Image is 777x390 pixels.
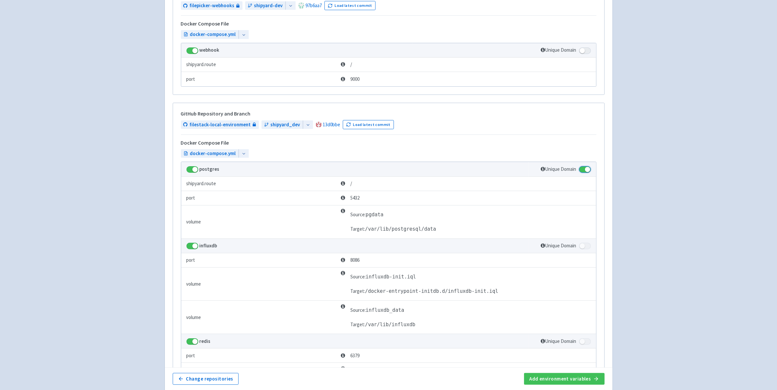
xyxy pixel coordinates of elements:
[365,288,498,294] span: /docker-entrypoint-initdb.d/influxdb-init.iql
[341,352,359,360] span: 6379
[341,61,352,68] span: /
[341,194,359,202] span: 5432
[350,317,416,332] td: Target:
[181,149,239,158] a: docker-compose.yml
[341,76,359,83] span: 9000
[181,348,339,363] td: port
[181,267,339,301] td: volume
[181,30,239,39] a: docker-compose.yml
[305,2,322,9] a: 97b6aa7
[262,120,303,129] a: shipyard_dev
[341,180,352,187] span: /
[524,373,604,385] button: Add environment variables
[366,274,416,280] span: influxdb-init.iql
[200,166,220,172] strong: postgres
[350,365,395,380] td: Source:
[324,1,376,10] button: Load latest commit
[181,111,596,117] h5: GitHub Repository and Branch
[350,284,498,298] td: Target:
[200,338,211,344] strong: redis
[541,242,576,249] span: Unique Domain
[366,212,383,218] span: pgdata
[254,2,283,9] span: shipyard-dev
[181,1,243,10] a: filepicker-webhooks
[181,191,339,205] td: port
[190,150,236,157] span: docker-compose.yml
[271,121,300,129] span: shipyard_dev
[350,303,416,317] td: Source:
[350,270,498,284] td: Source:
[181,253,339,267] td: port
[181,140,229,146] h5: Docker Compose File
[341,257,359,264] span: 8086
[366,307,404,313] span: influxdb_data
[343,120,394,129] button: Load latest commit
[181,120,259,129] a: filestack-local-environment
[181,301,339,334] td: volume
[181,72,339,86] td: port
[181,176,339,191] td: shipyard.route
[181,205,339,239] td: volume
[541,166,576,172] span: Unique Domain
[190,31,236,38] span: docker-compose.yml
[365,322,416,328] span: /var/lib/influxdb
[323,121,340,128] a: 13d0bbe
[181,58,339,72] td: shipyard.route
[350,222,436,236] td: Target:
[541,47,576,53] span: Unique Domain
[173,373,239,385] button: Change repositories
[200,47,220,53] strong: webhook
[350,207,436,222] td: Source:
[190,121,251,129] span: filestack-local-environment
[541,338,576,344] span: Unique Domain
[245,1,285,10] a: shipyard-dev
[190,2,235,9] span: filepicker-webhooks
[181,21,229,27] h5: Docker Compose File
[365,226,436,232] span: /var/lib/postgresql/data
[200,242,217,249] strong: influxdb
